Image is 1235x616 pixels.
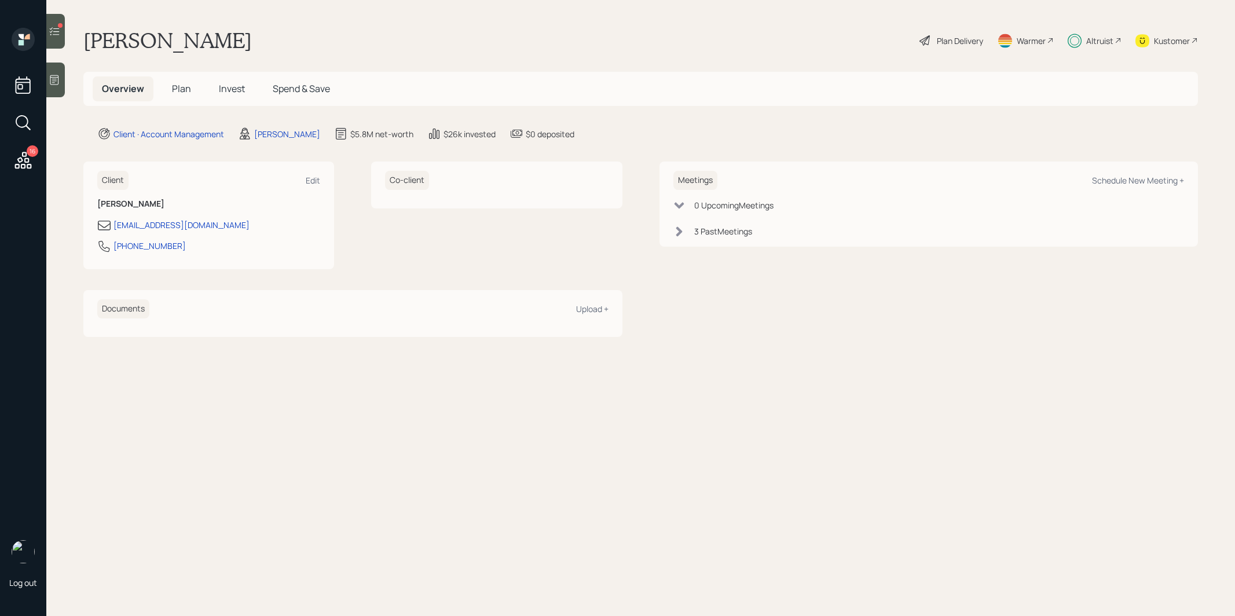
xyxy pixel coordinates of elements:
div: Warmer [1017,35,1046,47]
div: [PHONE_NUMBER] [113,240,186,252]
span: Plan [172,82,191,95]
div: 3 Past Meeting s [694,225,752,237]
h6: [PERSON_NAME] [97,199,320,209]
div: Schedule New Meeting + [1092,175,1184,186]
div: $26k invested [444,128,496,140]
h6: Co-client [385,171,429,190]
div: Plan Delivery [937,35,983,47]
div: Log out [9,577,37,588]
div: Client · Account Management [113,128,224,140]
div: Edit [306,175,320,186]
img: treva-nostdahl-headshot.png [12,540,35,563]
h6: Meetings [673,171,717,190]
span: Invest [219,82,245,95]
h1: [PERSON_NAME] [83,28,252,53]
h6: Client [97,171,129,190]
span: Spend & Save [273,82,330,95]
span: Overview [102,82,144,95]
div: 16 [27,145,38,157]
div: Kustomer [1154,35,1190,47]
div: $5.8M net-worth [350,128,413,140]
h6: Documents [97,299,149,318]
div: $0 deposited [526,128,574,140]
div: [EMAIL_ADDRESS][DOMAIN_NAME] [113,219,250,231]
div: Upload + [576,303,609,314]
div: Altruist [1086,35,1113,47]
div: [PERSON_NAME] [254,128,320,140]
div: 0 Upcoming Meeting s [694,199,774,211]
